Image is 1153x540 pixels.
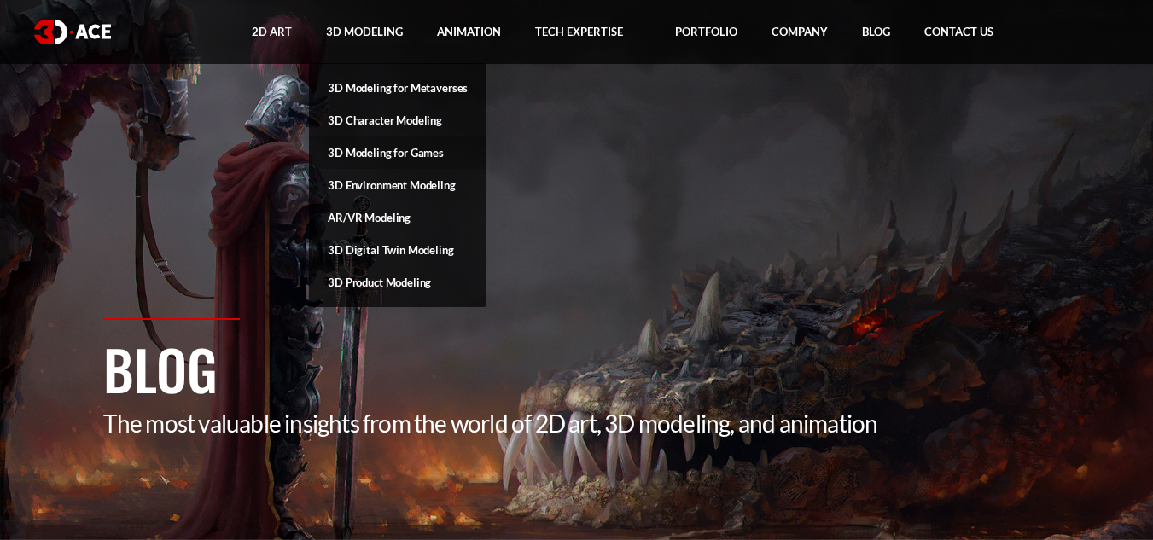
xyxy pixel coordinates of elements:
a: 3D Product Modeling [309,266,486,299]
a: 3D Environment Modeling [309,169,486,201]
a: 3D Modeling for Metaverses [309,72,486,104]
p: The most valuable insights from the world of 2D art, 3D modeling, and animation [103,409,1051,438]
img: logo white [34,20,111,44]
a: 3D Modeling for Games [309,136,486,169]
a: 3D Character Modeling [309,104,486,136]
h1: Blog [103,328,1051,409]
a: AR/VR Modeling [309,201,486,234]
a: 3D Digital Twin Modeling [309,234,486,266]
